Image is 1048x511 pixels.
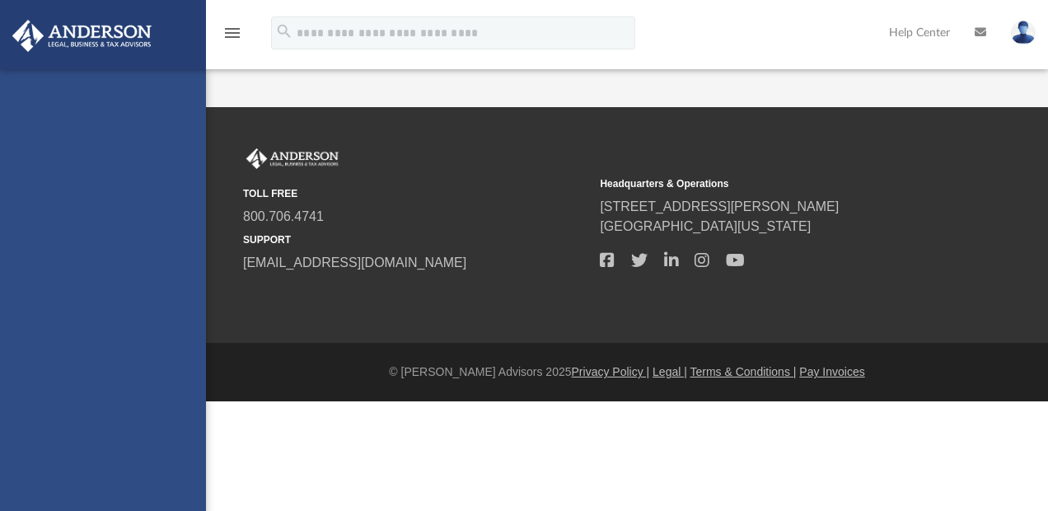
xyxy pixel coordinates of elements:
[600,199,839,213] a: [STREET_ADDRESS][PERSON_NAME]
[222,31,242,43] a: menu
[243,148,342,170] img: Anderson Advisors Platinum Portal
[600,176,945,191] small: Headquarters & Operations
[690,365,797,378] a: Terms & Conditions |
[1011,21,1036,45] img: User Pic
[206,363,1048,381] div: © [PERSON_NAME] Advisors 2025
[243,232,588,247] small: SUPPORT
[653,365,687,378] a: Legal |
[572,365,650,378] a: Privacy Policy |
[7,20,157,52] img: Anderson Advisors Platinum Portal
[243,255,466,270] a: [EMAIL_ADDRESS][DOMAIN_NAME]
[243,209,324,223] a: 800.706.4741
[799,365,864,378] a: Pay Invoices
[600,219,811,233] a: [GEOGRAPHIC_DATA][US_STATE]
[243,186,588,201] small: TOLL FREE
[275,22,293,40] i: search
[222,23,242,43] i: menu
